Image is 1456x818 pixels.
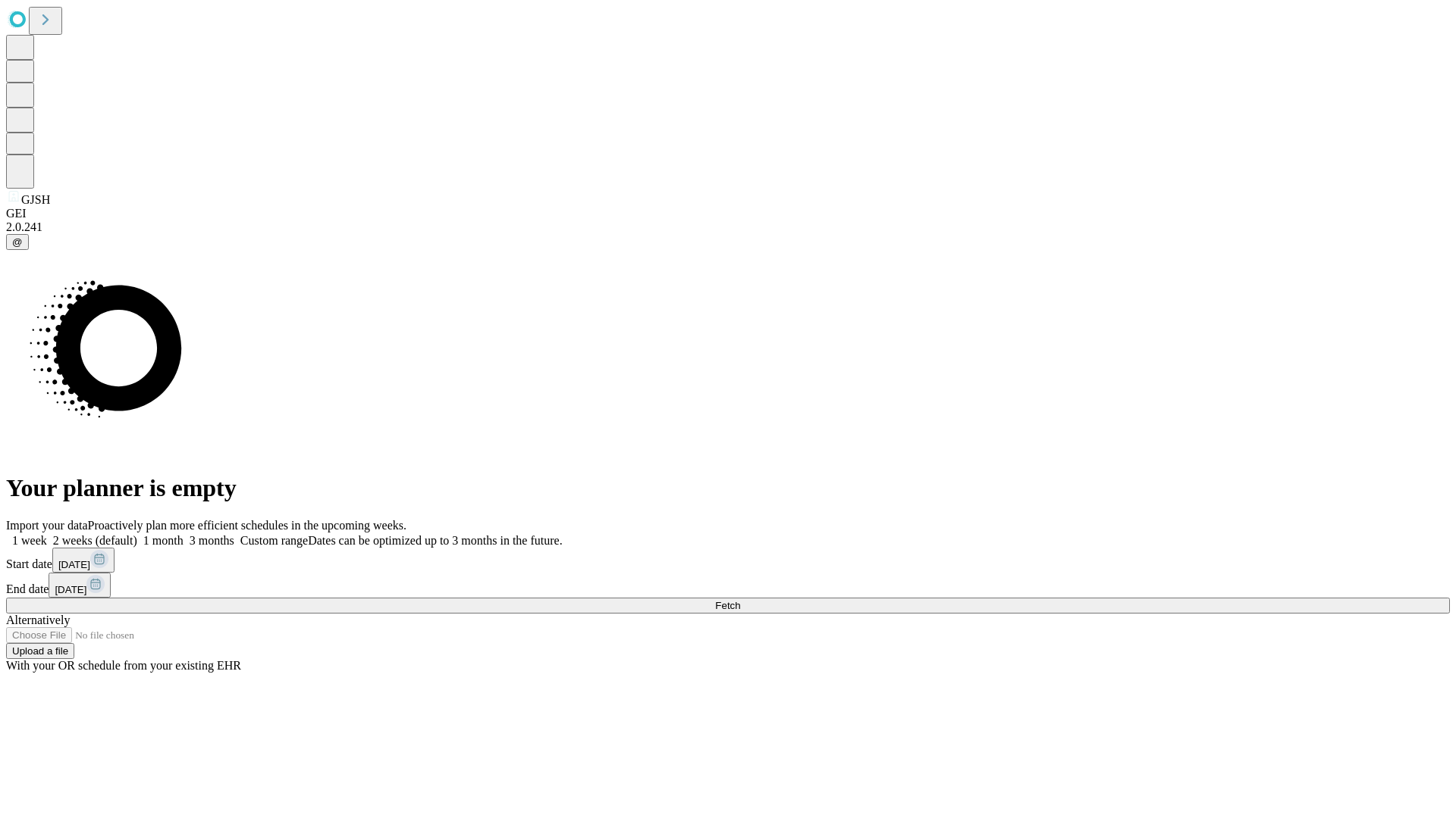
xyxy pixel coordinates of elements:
span: Import your data [6,519,88,532]
span: 2 weeks (default) [53,534,137,547]
button: Fetch [6,598,1450,613]
span: 3 months [190,534,234,547]
div: End date [6,573,1450,598]
span: GJSH [21,193,50,206]
span: Custom range [240,534,308,547]
div: GEI [6,207,1450,220]
button: [DATE] [49,573,111,598]
span: [DATE] [55,584,86,595]
button: @ [6,234,29,250]
button: Upload a file [6,643,74,659]
span: With your OR schedule from your existing EHR [6,659,241,672]
span: Proactively plan more efficient schedules in the upcoming weeks. [88,519,406,532]
h1: Your planner is empty [6,474,1450,502]
span: 1 month [143,534,184,547]
div: 2.0.241 [6,220,1450,234]
span: Alternatively [6,613,70,626]
div: Start date [6,548,1450,573]
span: Dates can be optimized up to 3 months in the future. [308,534,562,547]
button: [DATE] [52,548,115,573]
span: Fetch [715,600,740,611]
span: [DATE] [58,559,90,570]
span: @ [12,236,23,248]
span: 1 week [12,534,47,547]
